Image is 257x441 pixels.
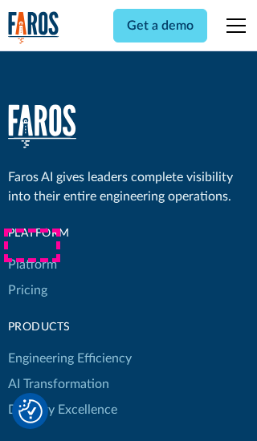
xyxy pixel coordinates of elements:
[18,399,43,423] button: Cookie Settings
[8,252,57,277] a: Platform
[8,11,59,44] img: Logo of the analytics and reporting company Faros.
[18,399,43,423] img: Revisit consent button
[8,371,109,397] a: AI Transformation
[8,225,132,242] div: Platform
[217,6,249,45] div: menu
[8,104,76,148] a: home
[8,319,132,336] div: products
[8,346,132,371] a: Engineering Efficiency
[8,11,59,44] a: home
[8,168,250,206] div: Faros AI gives leaders complete visibility into their entire engineering operations.
[8,397,117,423] a: Delivery Excellence
[113,9,207,42] a: Get a demo
[8,104,76,148] img: Faros Logo White
[8,277,47,303] a: Pricing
